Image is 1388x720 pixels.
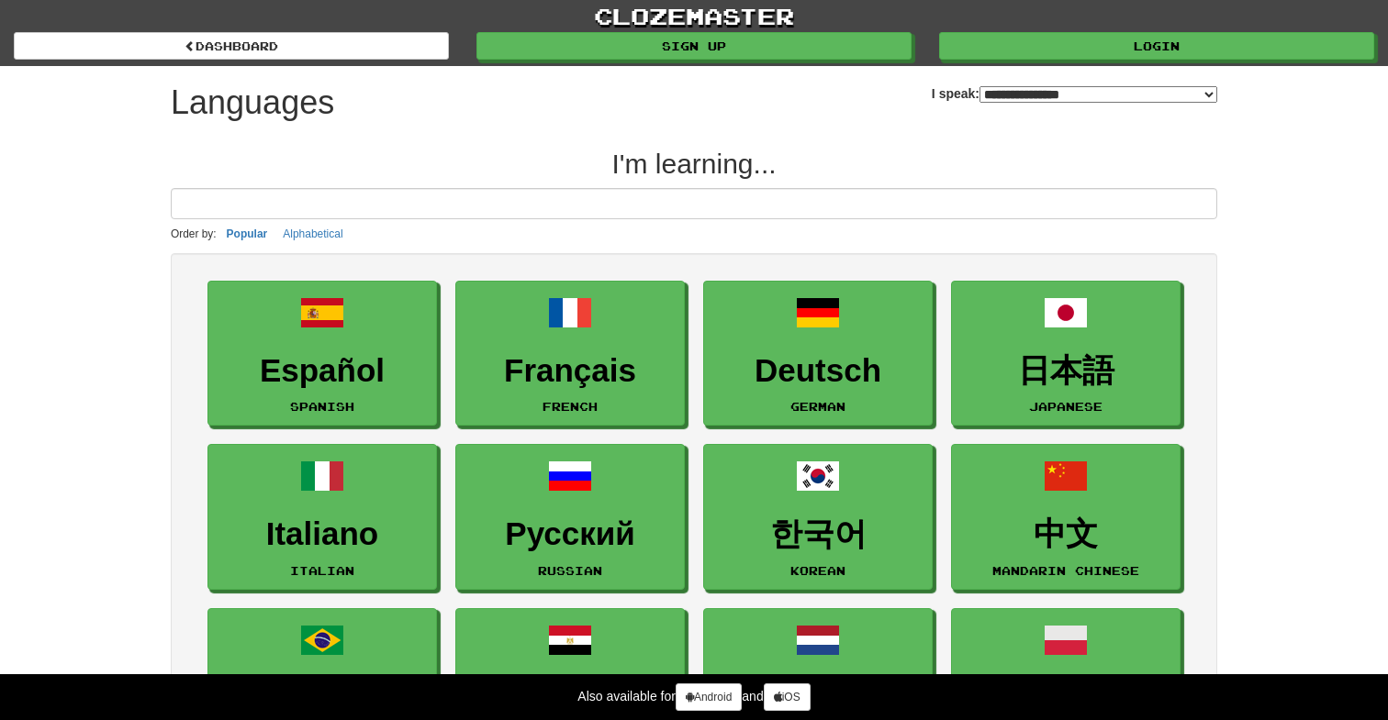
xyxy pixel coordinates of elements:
select: I speak: [979,86,1217,103]
small: Japanese [1029,400,1103,413]
h3: 한국어 [713,516,923,552]
h3: 中文 [961,516,1170,552]
h2: I'm learning... [171,149,1217,179]
a: Sign up [476,32,912,60]
a: РусскийRussian [455,444,685,590]
h3: Español [218,353,427,389]
a: EspañolSpanish [207,281,437,426]
a: Login [939,32,1374,60]
small: Italian [290,564,354,577]
label: I speak: [932,84,1217,103]
a: 한국어Korean [703,444,933,590]
h3: Français [465,353,675,389]
h3: Italiano [218,516,427,552]
small: Mandarin Chinese [992,564,1139,577]
small: Order by: [171,227,217,240]
h1: Languages [171,84,334,121]
a: 中文Mandarin Chinese [951,444,1181,590]
a: Android [676,683,742,711]
a: dashboard [14,32,449,60]
small: Spanish [290,400,354,413]
a: DeutschGerman [703,281,933,426]
h3: Русский [465,516,675,552]
a: ItalianoItalian [207,444,437,590]
h3: Deutsch [713,353,923,389]
small: French [543,400,598,413]
a: 日本語Japanese [951,281,1181,426]
small: Russian [538,564,602,577]
small: German [790,400,845,413]
button: Alphabetical [277,224,348,244]
h3: 日本語 [961,353,1170,389]
a: FrançaisFrench [455,281,685,426]
small: Korean [790,564,845,577]
button: Popular [221,224,274,244]
a: iOS [764,683,811,711]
